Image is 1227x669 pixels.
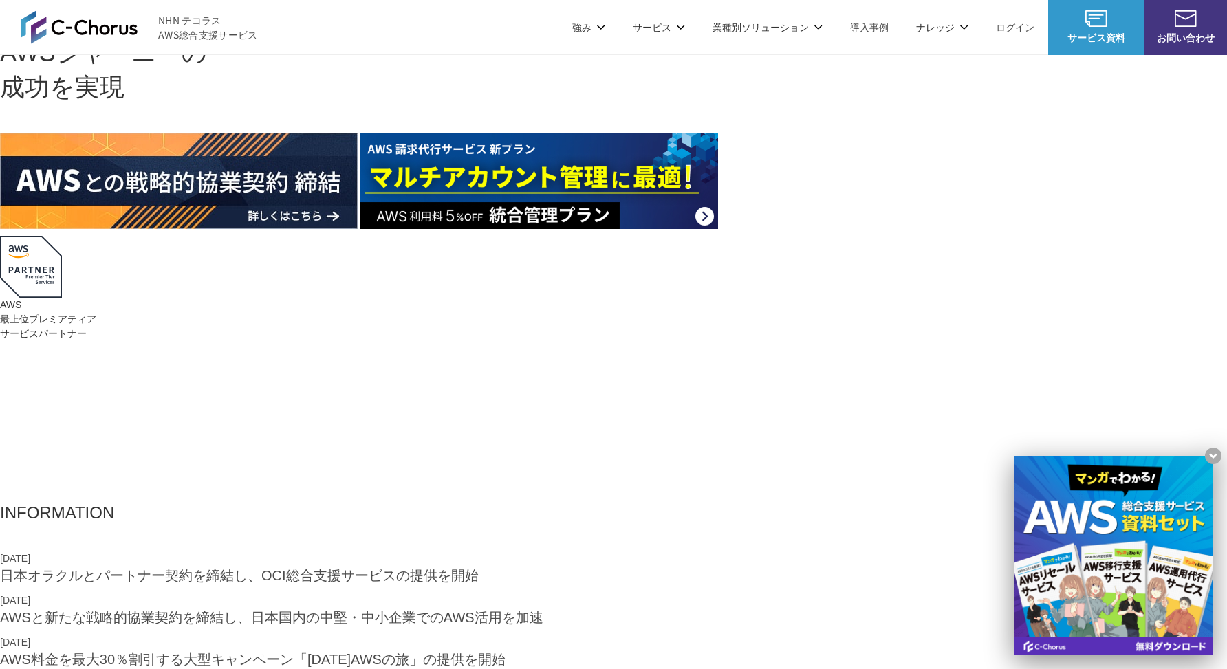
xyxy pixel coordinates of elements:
p: サービス [633,20,685,34]
a: ログイン [996,20,1034,34]
img: AWS請求代行サービス 統合管理プラン [360,133,718,229]
a: 導入事例 [850,20,889,34]
a: AWS総合支援サービス C-Chorus NHN テコラスAWS総合支援サービス [21,10,258,43]
span: NHN テコラス AWS総合支援サービス [158,13,258,42]
p: ナレッジ [916,20,968,34]
img: AWS総合支援サービス C-Chorus [21,10,138,43]
img: AWS総合支援サービス C-Chorus サービス資料 [1085,10,1107,27]
img: お問い合わせ [1175,10,1197,27]
p: 強み [572,20,605,34]
span: サービス資料 [1048,30,1144,45]
span: お問い合わせ [1144,30,1227,45]
p: 業種別ソリューション [713,20,823,34]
